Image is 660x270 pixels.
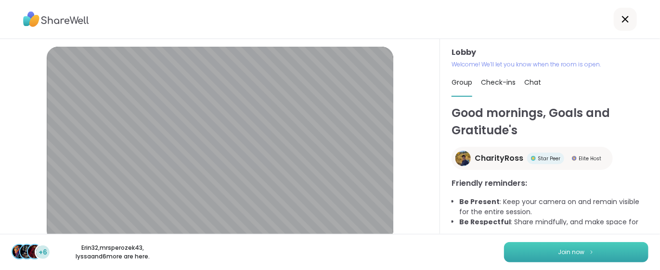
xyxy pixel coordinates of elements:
img: CharityRoss [455,151,471,166]
img: ShareWell Logomark [589,249,595,255]
h3: Lobby [452,47,648,58]
span: Group [452,77,472,87]
img: lyssa [28,245,41,258]
img: mrsperozek43 [20,245,34,258]
span: Star Peer [538,155,560,162]
span: Chat [524,77,541,87]
li: : Share mindfully, and make space for everyone to share! [459,217,648,237]
b: Be Respectful [459,217,511,227]
button: Join now [504,242,648,262]
b: Be Present [459,197,500,206]
span: Join now [558,248,585,257]
img: Star Peer [531,156,536,161]
p: Welcome! We’ll let you know when the room is open. [452,60,648,69]
span: Check-ins [481,77,516,87]
span: CharityRoss [475,153,523,164]
h3: Friendly reminders: [452,178,648,189]
a: CharityRossCharityRossStar PeerStar PeerElite HostElite Host [452,147,613,170]
img: Erin32 [13,245,26,258]
h1: Good mornings, Goals and Gratitude's [452,104,648,139]
img: Elite Host [572,156,577,161]
img: ShareWell Logo [23,8,89,30]
p: Erin32 , mrsperozek43 , lyssa and 6 more are here. [59,244,167,261]
li: : Keep your camera on and remain visible for the entire session. [459,197,648,217]
span: Elite Host [579,155,601,162]
span: +6 [39,247,47,257]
